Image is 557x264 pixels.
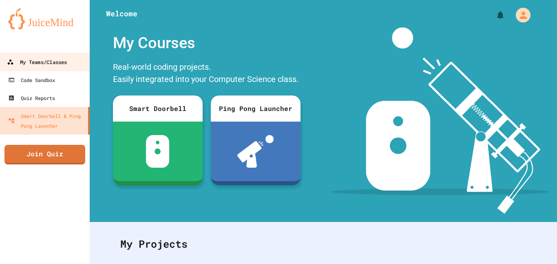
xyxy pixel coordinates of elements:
[8,111,85,131] div: Smart Doorbell & Ping Pong Launcher
[507,6,533,24] div: My Account
[8,75,55,85] div: Code Sandbox
[237,135,274,168] img: ppl-with-ball.png
[331,27,549,214] img: banner-image-my-projects.png
[480,8,507,22] div: My Notifications
[7,57,67,67] div: My Teams/Classes
[109,59,305,89] div: Real-world coding projects. Easily integrated into your Computer Science class.
[146,135,169,168] img: sdb-white.svg
[211,95,301,122] div: Ping Pong Launcher
[4,145,85,164] a: Join Quiz
[109,27,305,59] div: My Courses
[8,8,82,29] img: logo-orange.svg
[8,93,55,103] div: Quiz Reports
[112,228,535,260] div: My Projects
[113,95,203,122] div: Smart Doorbell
